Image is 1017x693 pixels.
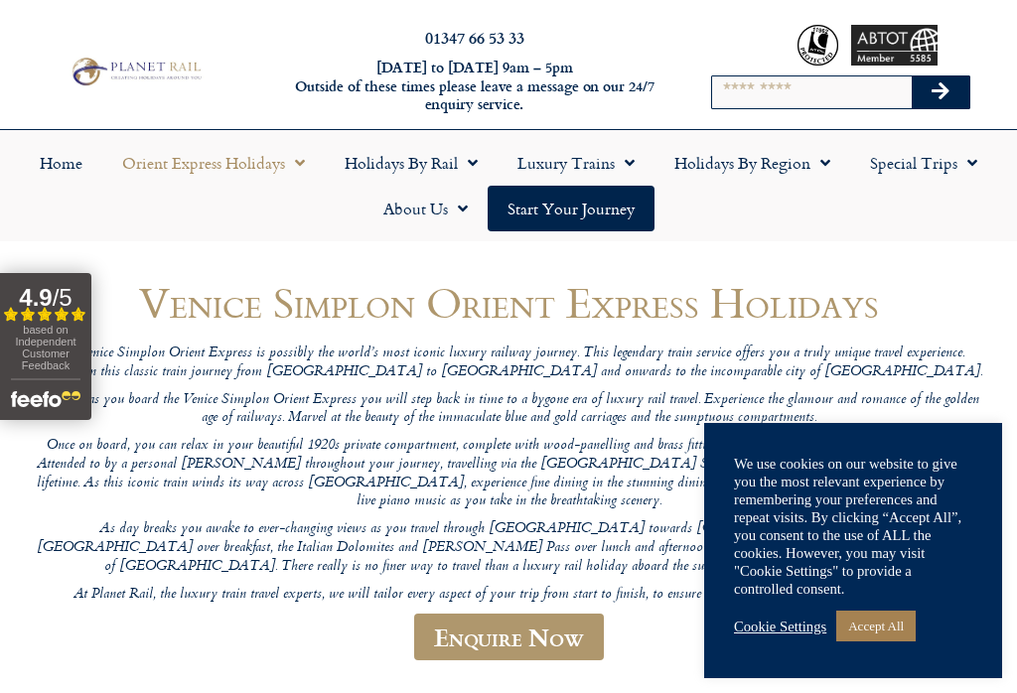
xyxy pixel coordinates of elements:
[363,186,488,231] a: About Us
[32,391,985,428] p: As soon as you board the Venice Simplon Orient Express you will step back in time to a bygone era...
[32,345,985,381] p: The Venice Simplon Orient Express is possibly the world’s most iconic luxury railway journey. Thi...
[414,614,604,660] a: Enquire Now
[734,618,826,635] a: Cookie Settings
[425,26,524,49] a: 01347 66 53 33
[67,55,205,88] img: Planet Rail Train Holidays Logo
[836,611,916,641] a: Accept All
[32,437,985,511] p: Once on board, you can relax in your beautiful 1920s private compartment, complete with wood-pane...
[102,140,325,186] a: Orient Express Holidays
[20,140,102,186] a: Home
[32,520,985,576] p: As day breaks you awake to ever-changing views as you travel through [GEOGRAPHIC_DATA] towards [G...
[32,586,985,605] p: At Planet Rail, the luxury train travel experts, we will tailor every aspect of your trip from st...
[10,140,1007,231] nav: Menu
[912,76,969,108] button: Search
[32,279,985,326] h1: Venice Simplon Orient Express Holidays
[498,140,654,186] a: Luxury Trains
[654,140,850,186] a: Holidays by Region
[734,455,972,598] div: We use cookies on our website to give you the most relevant experience by remembering your prefer...
[850,140,997,186] a: Special Trips
[488,186,654,231] a: Start your Journey
[276,59,673,114] h6: [DATE] to [DATE] 9am – 5pm Outside of these times please leave a message on our 24/7 enquiry serv...
[325,140,498,186] a: Holidays by Rail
